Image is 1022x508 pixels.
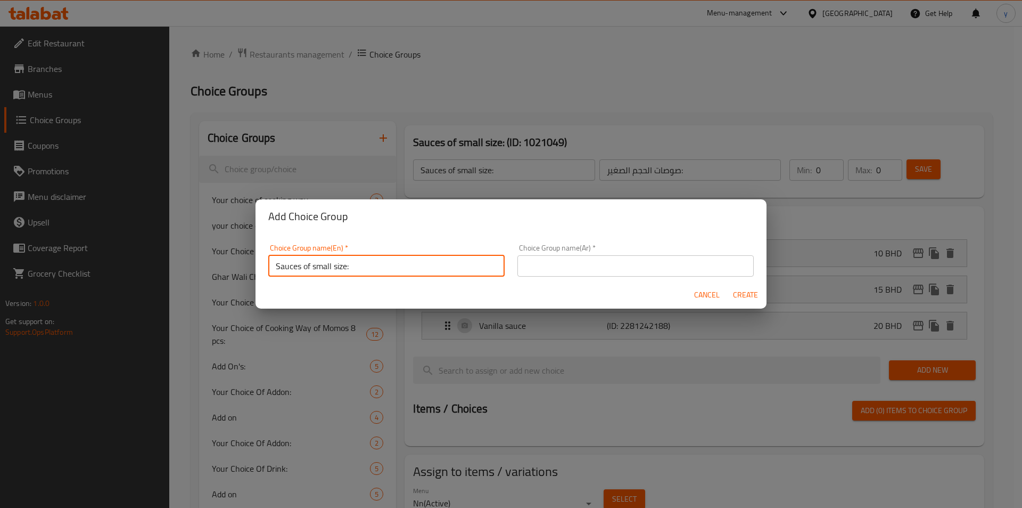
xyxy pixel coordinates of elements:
button: Create [728,285,762,305]
span: Cancel [694,288,720,302]
span: Create [732,288,758,302]
input: Please enter Choice Group name(ar) [517,255,754,277]
button: Cancel [690,285,724,305]
h2: Add Choice Group [268,208,754,225]
input: Please enter Choice Group name(en) [268,255,505,277]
